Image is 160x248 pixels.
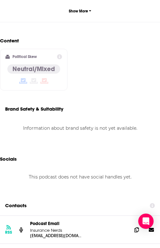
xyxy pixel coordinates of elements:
h2: Contacts [5,200,27,212]
p: Show More [69,9,88,13]
button: Show More [5,5,155,17]
h2: Brand Safety & Suitability [5,106,63,112]
h3: RSS [5,230,12,235]
h4: Neutral/Mixed [12,65,55,73]
p: Podcast Email [30,221,127,226]
div: Open Intercom Messenger [138,214,154,229]
h2: Political Skew [12,55,37,59]
p: Insurance Nerds [30,228,81,233]
p: [EMAIL_ADDRESS][DOMAIN_NAME] [30,233,81,238]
